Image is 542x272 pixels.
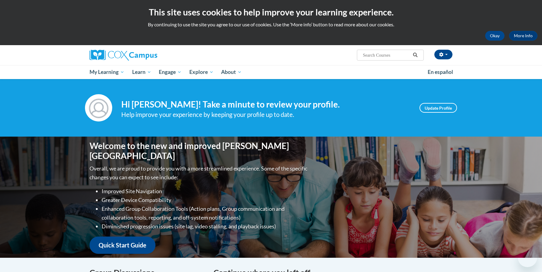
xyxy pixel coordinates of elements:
div: Help improve your experience by keeping your profile up to date. [121,110,410,120]
h2: This site uses cookies to help improve your learning experience. [5,6,537,18]
img: Profile Image [85,94,112,121]
button: Search [411,51,420,59]
span: About [221,68,242,76]
span: My Learning [90,68,124,76]
button: Account Settings [434,50,452,59]
a: Update Profile [420,103,457,113]
li: Diminished progression issues (site lag, video stalling, and playback issues) [102,222,309,231]
a: Cox Campus [90,50,204,61]
a: Quick Start Guide [90,237,155,254]
iframe: Button to launch messaging window [518,248,537,267]
div: Main menu [80,65,462,79]
a: My Learning [86,65,128,79]
a: Learn [128,65,155,79]
input: Search Courses [362,51,411,59]
a: Engage [155,65,185,79]
span: Explore [189,68,214,76]
a: En español [424,66,457,78]
h4: Hi [PERSON_NAME]! Take a minute to review your profile. [121,99,410,110]
img: Cox Campus [90,50,157,61]
a: About [217,65,246,79]
a: More Info [509,31,537,41]
li: Improved Site Navigation [102,187,309,196]
p: By continuing to use the site you agree to our use of cookies. Use the ‘More info’ button to read... [5,21,537,28]
h1: Welcome to the new and improved [PERSON_NAME][GEOGRAPHIC_DATA] [90,141,309,161]
a: Explore [185,65,217,79]
span: Learn [132,68,151,76]
li: Enhanced Group Collaboration Tools (Action plans, Group communication and collaboration tools, re... [102,204,309,222]
span: En español [428,69,453,75]
p: Overall, we are proud to provide you with a more streamlined experience. Some of the specific cha... [90,164,309,182]
span: Engage [159,68,181,76]
button: Okay [485,31,504,41]
li: Greater Device Compatibility [102,196,309,204]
